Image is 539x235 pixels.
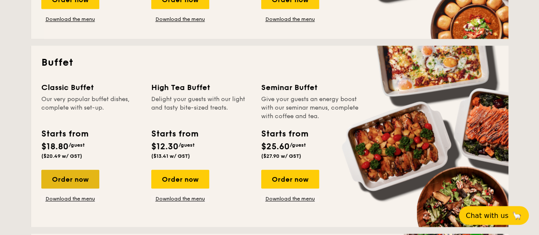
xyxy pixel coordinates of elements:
[151,153,190,159] span: ($13.41 w/ GST)
[41,56,498,70] h2: Buffet
[179,142,195,148] span: /guest
[261,153,301,159] span: ($27.90 w/ GST)
[261,170,319,189] div: Order now
[459,206,529,225] button: Chat with us🦙
[151,195,209,202] a: Download the menu
[466,212,508,220] span: Chat with us
[41,81,141,93] div: Classic Buffet
[41,195,99,202] a: Download the menu
[151,128,198,140] div: Starts from
[41,128,88,140] div: Starts from
[41,153,82,159] span: ($20.49 w/ GST)
[261,195,319,202] a: Download the menu
[261,16,319,23] a: Download the menu
[41,142,69,152] span: $18.80
[151,16,209,23] a: Download the menu
[151,170,209,189] div: Order now
[69,142,85,148] span: /guest
[290,142,306,148] span: /guest
[151,81,251,93] div: High Tea Buffet
[151,142,179,152] span: $12.30
[151,95,251,121] div: Delight your guests with our light and tasty bite-sized treats.
[41,170,99,189] div: Order now
[261,128,308,140] div: Starts from
[41,16,99,23] a: Download the menu
[261,81,361,93] div: Seminar Buffet
[261,95,361,121] div: Give your guests an energy boost with our seminar menus, complete with coffee and tea.
[41,95,141,121] div: Our very popular buffet dishes, complete with set-up.
[512,211,522,220] span: 🦙
[261,142,290,152] span: $25.60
